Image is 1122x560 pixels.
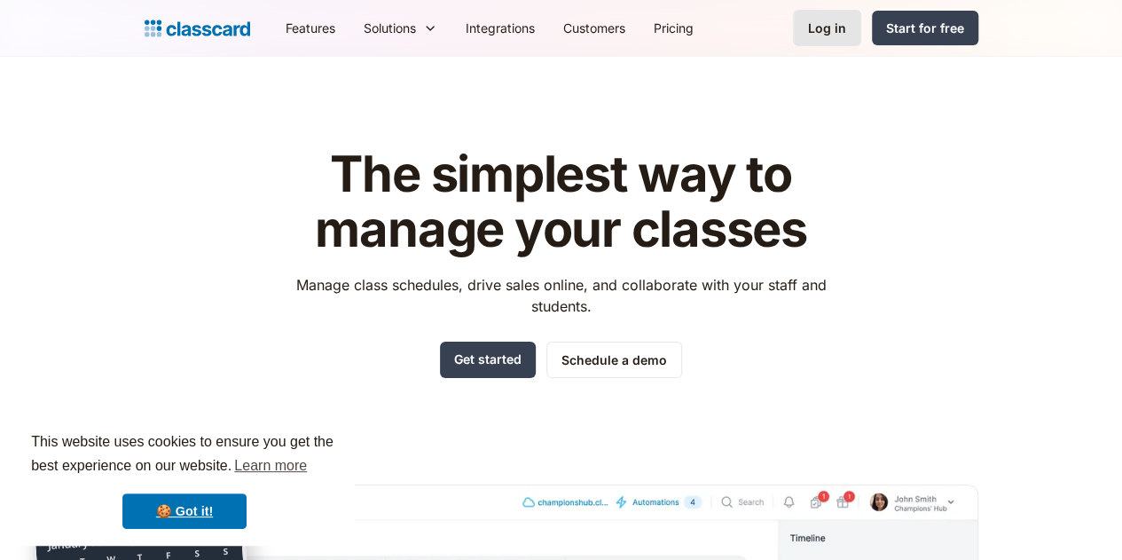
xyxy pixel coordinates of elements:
[451,8,549,48] a: Integrations
[31,431,338,479] span: This website uses cookies to ensure you get the best experience on our website.
[231,453,310,479] a: learn more about cookies
[271,8,349,48] a: Features
[279,147,843,256] h1: The simplest way to manage your classes
[793,10,861,46] a: Log in
[349,8,451,48] div: Solutions
[145,16,250,41] a: home
[546,342,682,378] a: Schedule a demo
[14,414,355,546] div: cookieconsent
[549,8,639,48] a: Customers
[639,8,708,48] a: Pricing
[279,274,843,317] p: Manage class schedules, drive sales online, and collaborate with your staff and students.
[886,19,964,37] div: Start for free
[808,19,846,37] div: Log in
[364,19,416,37] div: Solutions
[440,342,536,378] a: Get started
[122,493,247,529] a: dismiss cookie message
[872,11,978,45] a: Start for free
